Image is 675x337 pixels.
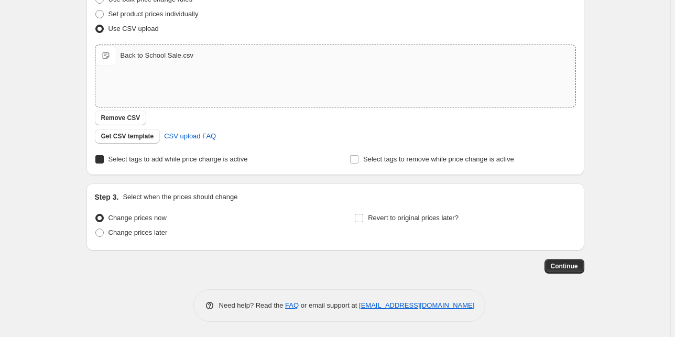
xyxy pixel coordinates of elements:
[95,129,160,144] button: Get CSV template
[108,214,167,222] span: Change prices now
[285,301,299,309] a: FAQ
[359,301,474,309] a: [EMAIL_ADDRESS][DOMAIN_NAME]
[545,259,584,274] button: Continue
[121,50,193,61] div: Back to School Sale.csv
[299,301,359,309] span: or email support at
[164,131,216,142] span: CSV upload FAQ
[219,301,286,309] span: Need help? Read the
[368,214,459,222] span: Revert to original prices later?
[108,25,159,32] span: Use CSV upload
[101,132,154,140] span: Get CSV template
[108,10,199,18] span: Set product prices individually
[108,229,168,236] span: Change prices later
[95,111,147,125] button: Remove CSV
[95,192,119,202] h2: Step 3.
[108,155,248,163] span: Select tags to add while price change is active
[551,262,578,270] span: Continue
[158,128,222,145] a: CSV upload FAQ
[101,114,140,122] span: Remove CSV
[363,155,514,163] span: Select tags to remove while price change is active
[123,192,237,202] p: Select when the prices should change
